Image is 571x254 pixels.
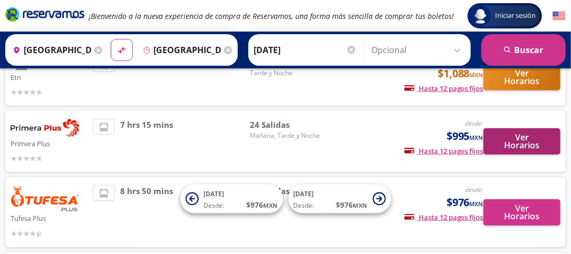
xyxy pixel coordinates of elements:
span: $ 976 [247,200,278,211]
a: Brand Logo [5,6,84,25]
p: Primera Plus [11,137,88,149]
span: $995 [447,128,483,144]
img: Primera Plus [11,119,79,137]
small: MXN [470,134,483,141]
span: Hasta 12 pagos fijos [404,84,483,93]
input: Buscar Destino [139,37,222,63]
span: Hasta 12 pagos fijos [404,146,483,156]
small: MXN [470,71,483,79]
button: Ver Horarios [483,199,560,226]
em: desde: [466,119,483,128]
button: Ver Horarios [483,128,560,155]
button: Buscar [481,34,566,66]
span: $1,088 [438,66,483,82]
span: 7 hrs 15 mins [120,119,173,164]
p: Tufesa Plus [11,211,88,224]
span: Hasta 12 pagos fijos [404,212,483,222]
button: Ver Horarios [483,64,560,90]
button: [DATE]Desde:$976MXN [180,185,283,214]
span: Desde: [294,201,314,211]
input: Buscar Origen [8,37,92,63]
span: $ 976 [336,200,367,211]
span: 8 hrs 50 mins [120,185,173,239]
p: Etn [11,70,88,83]
small: MXN [264,202,278,210]
i: Brand Logo [5,6,84,22]
em: desde: [466,185,483,194]
input: Elegir Fecha [254,37,357,63]
span: Mañana, Tarde y Noche [250,131,324,140]
span: [DATE] [294,190,314,199]
em: ¡Bienvenido a la nueva experiencia de compra de Reservamos, una forma más sencilla de comprar tus... [89,11,454,21]
span: Tarde y Noche [250,68,324,78]
span: Iniciar sesión [491,11,540,21]
button: [DATE]Desde:$976MXN [288,185,391,214]
span: 6 hrs 30 mins [120,56,173,98]
span: $976 [447,195,483,210]
span: 24 Salidas [250,119,324,131]
small: MXN [470,200,483,208]
img: Tufesa Plus [11,185,79,211]
input: Opcional [371,37,466,63]
span: [DATE] [204,190,225,199]
button: English [553,9,566,23]
small: MXN [353,202,367,210]
span: Desde: [204,201,225,211]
